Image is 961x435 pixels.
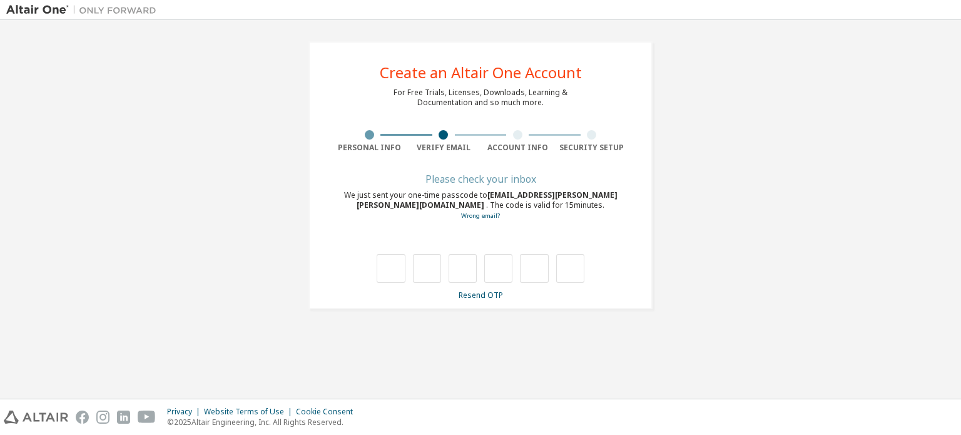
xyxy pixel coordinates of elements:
[332,175,629,183] div: Please check your inbox
[332,190,629,221] div: We just sent your one-time passcode to . The code is valid for 15 minutes.
[138,411,156,424] img: youtube.svg
[407,143,481,153] div: Verify Email
[76,411,89,424] img: facebook.svg
[167,417,360,427] p: © 2025 Altair Engineering, Inc. All Rights Reserved.
[555,143,629,153] div: Security Setup
[96,411,109,424] img: instagram.svg
[4,411,68,424] img: altair_logo.svg
[6,4,163,16] img: Altair One
[117,411,130,424] img: linkedin.svg
[167,407,204,417] div: Privacy
[296,407,360,417] div: Cookie Consent
[461,212,500,220] a: Go back to the registration form
[357,190,618,210] span: [EMAIL_ADDRESS][PERSON_NAME][PERSON_NAME][DOMAIN_NAME]
[204,407,296,417] div: Website Terms of Use
[380,65,582,80] div: Create an Altair One Account
[459,290,503,300] a: Resend OTP
[394,88,567,108] div: For Free Trials, Licenses, Downloads, Learning & Documentation and so much more.
[332,143,407,153] div: Personal Info
[480,143,555,153] div: Account Info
